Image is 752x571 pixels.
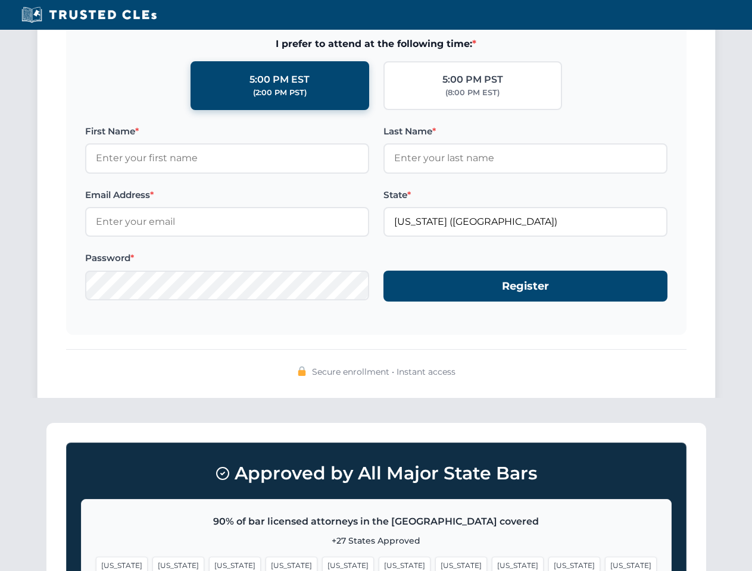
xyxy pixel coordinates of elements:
[85,143,369,173] input: Enter your first name
[85,188,369,202] label: Email Address
[253,87,307,99] div: (2:00 PM PST)
[312,365,455,378] span: Secure enrollment • Instant access
[96,534,657,547] p: +27 States Approved
[249,72,310,87] div: 5:00 PM EST
[85,36,667,52] span: I prefer to attend at the following time:
[85,124,369,139] label: First Name
[383,143,667,173] input: Enter your last name
[383,188,667,202] label: State
[297,366,307,376] img: 🔒
[445,87,500,99] div: (8:00 PM EST)
[383,207,667,237] input: California (CA)
[85,251,369,265] label: Password
[81,457,672,490] h3: Approved by All Major State Bars
[96,514,657,529] p: 90% of bar licensed attorneys in the [GEOGRAPHIC_DATA] covered
[85,207,369,237] input: Enter your email
[383,124,667,139] label: Last Name
[383,271,667,302] button: Register
[442,72,503,87] div: 5:00 PM PST
[18,6,160,24] img: Trusted CLEs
